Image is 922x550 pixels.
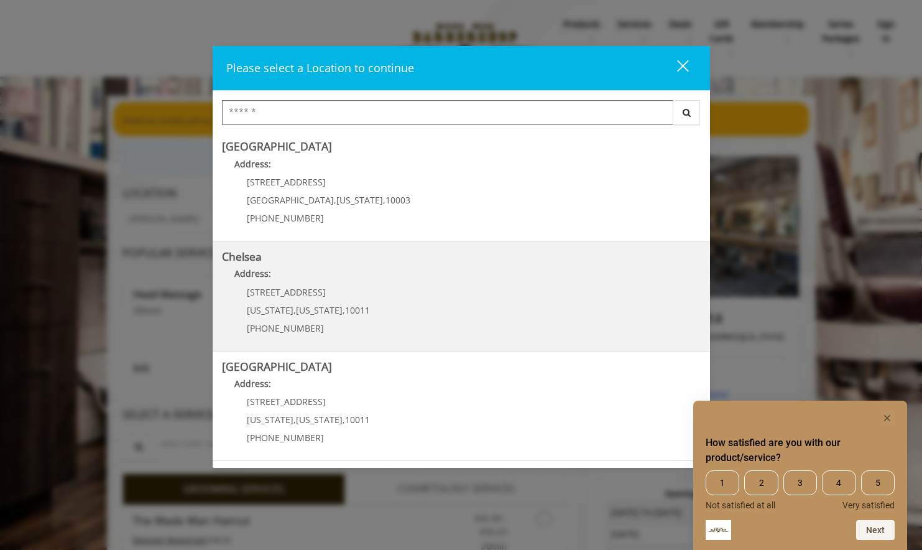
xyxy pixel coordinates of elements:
[247,212,324,224] span: [PHONE_NUMBER]
[385,194,410,206] span: 10003
[247,414,293,426] span: [US_STATE]
[247,286,326,298] span: [STREET_ADDRESS]
[234,378,271,389] b: Address:
[706,470,739,495] span: 1
[343,304,345,316] span: ,
[222,139,332,154] b: [GEOGRAPHIC_DATA]
[654,55,696,81] button: close dialog
[343,414,345,426] span: ,
[222,100,673,125] input: Search Center
[706,470,895,510] div: How satisfied are you with our product/service? Select an option from 1 to 5, with 1 being Not sa...
[861,470,895,495] span: 5
[234,268,271,279] b: Address:
[247,304,293,316] span: [US_STATE]
[706,411,895,540] div: How satisfied are you with our product/service? Select an option from 1 to 5, with 1 being Not sa...
[383,194,385,206] span: ,
[783,470,817,495] span: 3
[706,500,775,510] span: Not satisfied at all
[293,414,296,426] span: ,
[234,158,271,170] b: Address:
[296,304,343,316] span: [US_STATE]
[880,411,895,426] button: Hide survey
[296,414,343,426] span: [US_STATE]
[680,108,694,117] i: Search button
[247,322,324,334] span: [PHONE_NUMBER]
[842,500,895,510] span: Very satisfied
[293,304,296,316] span: ,
[247,396,326,408] span: [STREET_ADDRESS]
[222,249,262,264] b: Chelsea
[222,359,332,374] b: [GEOGRAPHIC_DATA]
[744,470,778,495] span: 2
[222,100,701,131] div: Center Select
[856,520,895,540] button: Next question
[247,194,334,206] span: [GEOGRAPHIC_DATA]
[247,432,324,444] span: [PHONE_NUMBER]
[226,60,414,75] span: Please select a Location to continue
[706,436,895,465] h2: How satisfied are you with our product/service? Select an option from 1 to 5, with 1 being Not sa...
[334,194,336,206] span: ,
[822,470,855,495] span: 4
[345,304,370,316] span: 10011
[345,414,370,426] span: 10011
[663,59,688,78] div: close dialog
[247,176,326,188] span: [STREET_ADDRESS]
[336,194,383,206] span: [US_STATE]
